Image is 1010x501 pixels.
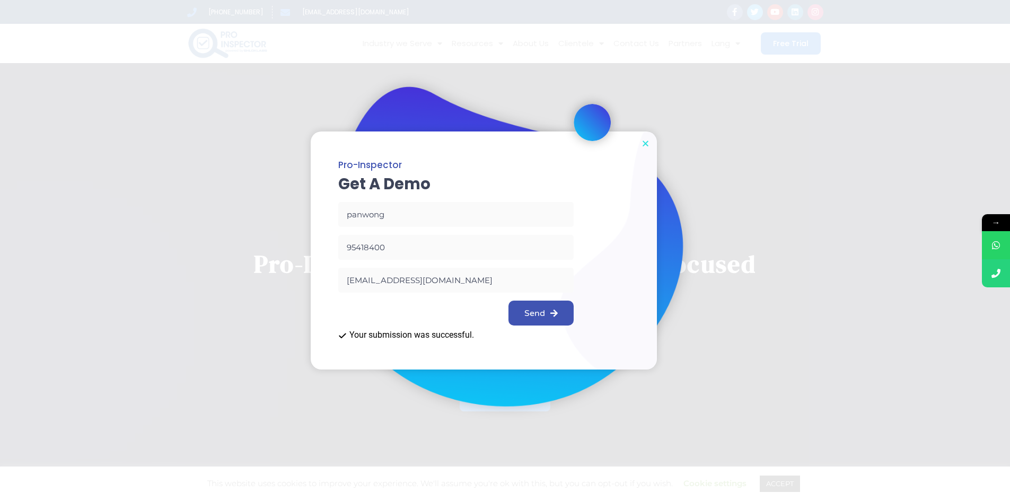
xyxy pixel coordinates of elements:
form: New Form [338,202,574,340]
h2: Get a Demo [338,177,574,191]
span: Send [524,309,545,318]
span: → [982,214,1010,231]
img: small_c_popup.png [574,104,611,141]
div: Your submission was successful. [338,331,574,340]
input: Only numbers and phone characters (#, -, *, etc) are accepted. [338,235,574,260]
input: Full Name [338,202,574,227]
button: Send [508,301,574,326]
input: Email [338,268,574,293]
a: Close [642,139,649,147]
h3: Pro-Inspector [338,156,574,174]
